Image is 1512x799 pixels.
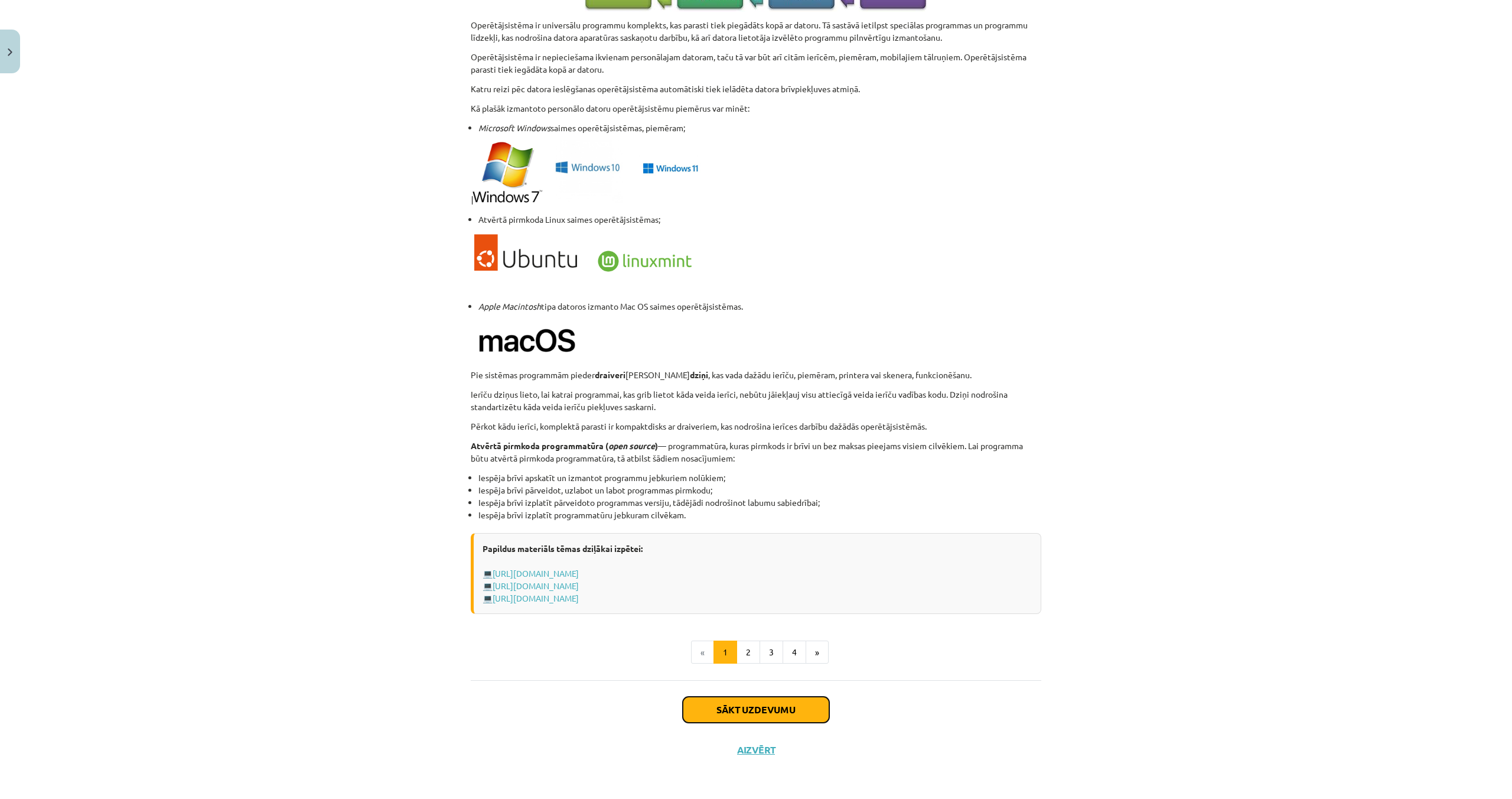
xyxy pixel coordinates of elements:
[493,568,579,579] a: [URL][DOMAIN_NAME]
[471,641,1041,664] nav: Page navigation example
[493,593,579,603] a: [URL][DOMAIN_NAME]
[478,213,1041,226] li: Atvērtā pirmkoda Linux saimes operētājsistēmas;
[471,19,1041,44] p: Operētājsistēma ir universālu programmu komplekts, kas parasti tiek piegādāts kopā ar datoru. Tā ...
[471,420,1041,433] p: Pērkot kādu ierīci, komplektā parasti ir kompaktdisks ar draiveriem, kas nodrošina ierīces darbīb...
[471,533,1041,614] div: 💻 💻 💻
[478,472,1041,484] li: Iespēja brīvi apskatīt un izmantot programmu jebkuriem nolūkiem;
[471,440,1041,465] p: — programmatūra, kuras pirmkods ir brīvi un bez maksas pieejams visiem cilvēkiem. Lai programma b...
[478,496,1041,509] li: Iespēja brīvi izplatīt pārveidoto programmas versiju, tādējādi nodrošinot labumu sabiedrībai;
[595,369,625,380] strong: draiveri
[471,83,1041,95] p: Katru reizi pēc datora ieslēgšanas operētājsistēma automātiski tiek ielādēta datora brīvpiekļuves...
[478,301,541,311] em: Apple Macintosh
[471,369,1041,381] p: Pie sistēmas programmām pieder [PERSON_NAME] , kas vada dažādu ierīču, piemēram, printera vai ske...
[471,102,1041,115] p: Kā plašāk izmantoto personālo datoru operētājsistēmu piemērus var minēt:
[478,122,550,133] em: Microsoft Windows
[483,543,643,554] strong: Papildus materiāls tēmas dziļākai izpētei:
[8,48,12,56] img: icon-close-lesson-0947bae3869378f0d4975bcd49f059093ad1ed9edebbc8119c70593378902aed.svg
[478,509,1041,521] li: Iespēja brīvi izplatīt programmatūru jebkuram cilvēkam.
[608,440,655,451] em: open source
[478,484,1041,496] li: Iespēja brīvi pārveidot, uzlabot un labot programmas pirmkodu;
[471,388,1041,413] p: Ierīču dziņus lieto, lai katrai programmai, kas grib lietot kāda veida ierīci, nebūtu jāiekļauj v...
[478,122,1041,134] li: saimes operētājsistēmas, piemēram;
[806,641,829,664] button: »
[478,300,1041,313] li: tipa datoros izmanto Mac OS saimes operētājsistēmas.
[493,580,579,591] a: [URL][DOMAIN_NAME]
[471,51,1041,76] p: Operētājsistēma ir nepieciešama ikvienam personālajam datoram, taču tā var būt arī citām ierīcēm,...
[683,697,829,723] button: Sākt uzdevumu
[783,641,806,664] button: 4
[471,440,658,451] strong: Atvērtā pirmkoda programmatūra ( )
[713,641,737,664] button: 1
[737,641,760,664] button: 2
[734,744,778,756] button: Aizvērt
[690,369,708,380] strong: dziņi
[760,641,783,664] button: 3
